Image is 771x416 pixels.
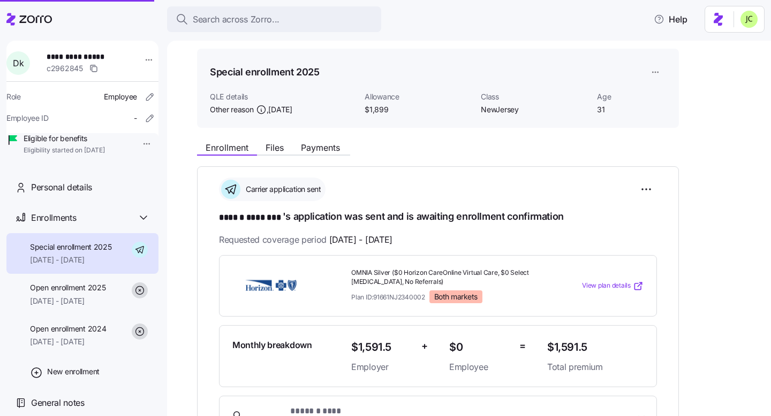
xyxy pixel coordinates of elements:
span: Requested coverage period [219,233,392,246]
span: QLE details [210,91,356,102]
span: Monthly breakdown [232,338,312,352]
span: Carrier application sent [243,184,321,195]
span: Employee ID [6,113,49,124]
span: View plan details [582,281,631,291]
span: Special enrollment 2025 [30,242,112,252]
span: Both markets [434,292,478,302]
span: Open enrollment 2025 [30,282,105,293]
span: + [421,338,428,354]
span: Role [6,91,21,102]
span: = [519,338,526,354]
span: Eligible for benefits [24,133,105,144]
span: [DATE] - [DATE] [30,296,105,306]
span: [DATE] - [DATE] [30,336,106,347]
span: - [134,113,137,124]
span: Other reason , [210,104,292,115]
button: Search across Zorro... [167,6,381,32]
h1: 's application was sent and is awaiting enrollment confirmation [219,210,657,225]
span: c2962845 [47,63,83,74]
span: Employee [449,360,511,374]
span: OMNIA Silver ($0 Horizon CareOnline Virtual Care, $0 Select [MEDICAL_DATA], No Referrals) [351,268,539,287]
span: $1,591.5 [351,338,413,356]
button: Help [645,9,696,30]
span: Age [597,91,666,102]
span: Help [654,13,687,26]
span: New enrollment [47,366,100,377]
img: 0d5040ea9766abea509702906ec44285 [740,11,758,28]
span: Allowance [365,91,472,102]
a: View plan details [582,281,644,291]
span: D k [13,59,24,67]
span: [DATE] - [DATE] [30,255,112,265]
span: $1,591.5 [547,338,644,356]
span: Employer [351,360,413,374]
span: Files [266,143,284,152]
span: Class [481,91,588,102]
span: NewJersey [481,104,588,115]
span: [DATE] [268,104,292,115]
span: General notes [31,396,85,410]
span: Eligibility started on [DATE] [24,146,105,155]
img: Horizon BlueCross BlueShield of New Jersey [232,274,309,298]
span: $0 [449,338,511,356]
span: Search across Zorro... [193,13,279,26]
span: $1,899 [365,104,472,115]
span: Enrollment [206,143,248,152]
span: 31 [597,104,666,115]
span: Total premium [547,360,644,374]
span: Plan ID: 91661NJ2340002 [351,292,425,302]
h1: Special enrollment 2025 [210,65,320,79]
span: Enrollments [31,211,76,225]
span: [DATE] - [DATE] [329,233,392,246]
span: Personal details [31,181,92,194]
span: Employee [104,91,137,102]
span: Payments [301,143,340,152]
span: Open enrollment 2024 [30,323,106,334]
